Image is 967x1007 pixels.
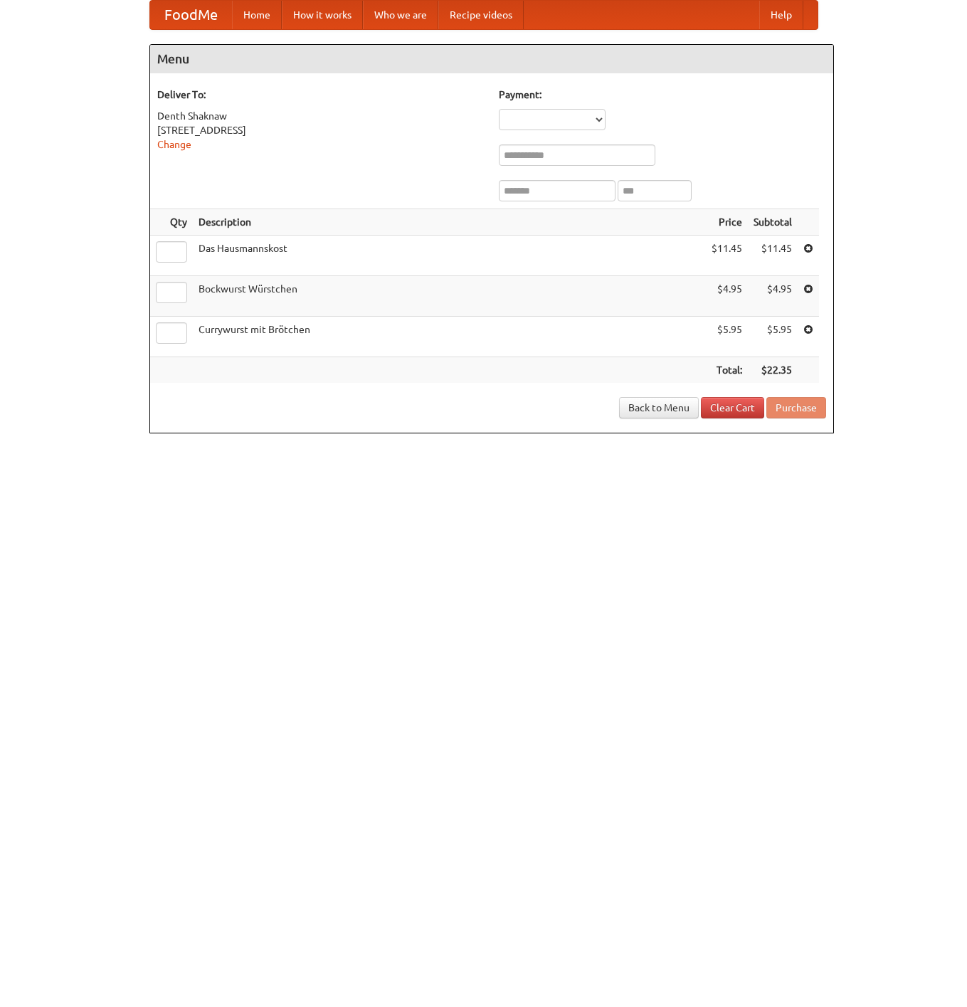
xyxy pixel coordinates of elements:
[193,276,706,317] td: Bockwurst Würstchen
[759,1,803,29] a: Help
[748,276,798,317] td: $4.95
[157,139,191,150] a: Change
[157,88,485,102] h5: Deliver To:
[748,317,798,357] td: $5.95
[766,397,826,418] button: Purchase
[193,317,706,357] td: Currywurst mit Brötchen
[706,236,748,276] td: $11.45
[193,236,706,276] td: Das Hausmannskost
[157,123,485,137] div: [STREET_ADDRESS]
[150,1,232,29] a: FoodMe
[701,397,764,418] a: Clear Cart
[706,276,748,317] td: $4.95
[193,209,706,236] th: Description
[150,209,193,236] th: Qty
[499,88,826,102] h5: Payment:
[748,236,798,276] td: $11.45
[157,109,485,123] div: Denth Shaknaw
[363,1,438,29] a: Who we are
[706,357,748,384] th: Total:
[438,1,524,29] a: Recipe videos
[706,317,748,357] td: $5.95
[748,209,798,236] th: Subtotal
[706,209,748,236] th: Price
[748,357,798,384] th: $22.35
[232,1,282,29] a: Home
[282,1,363,29] a: How it works
[619,397,699,418] a: Back to Menu
[150,45,833,73] h4: Menu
